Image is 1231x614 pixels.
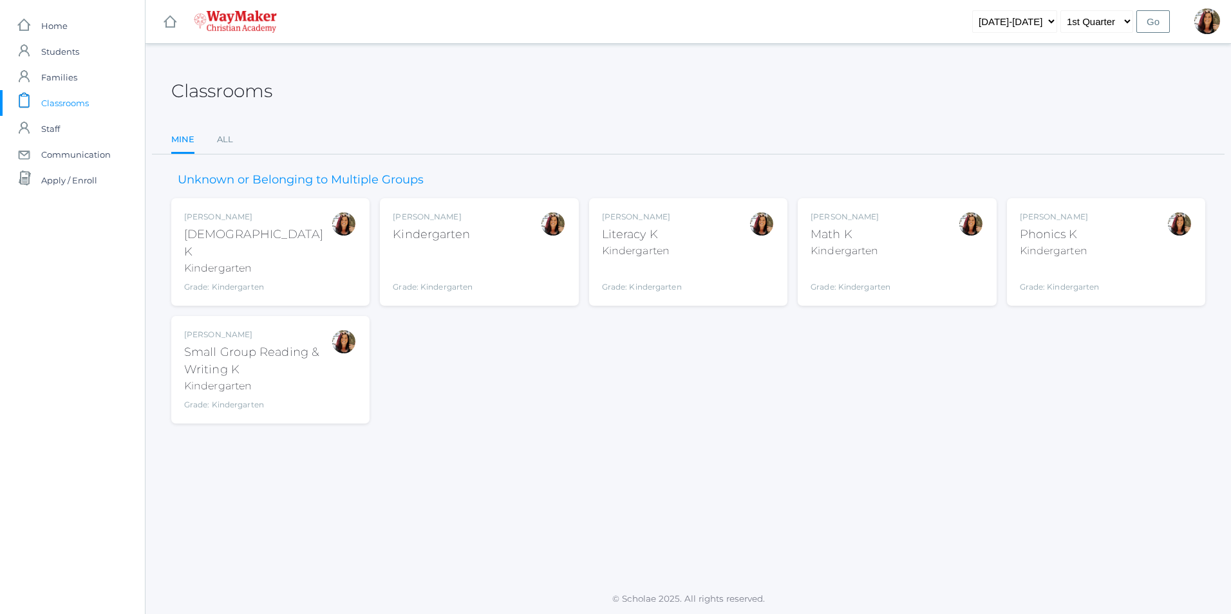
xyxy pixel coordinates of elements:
div: Kindergarten [184,378,331,394]
img: waymaker-logo-stack-white-1602f2b1af18da31a5905e9982d058868370996dac5278e84edea6dabf9a3315.png [194,10,277,33]
div: Grade: Kindergarten [184,399,331,411]
span: Apply / Enroll [41,167,97,193]
div: Kindergarten [1020,243,1100,259]
div: Grade: Kindergarten [184,281,331,293]
div: [PERSON_NAME] [184,211,331,223]
div: Phonics K [1020,226,1100,243]
h3: Unknown or Belonging to Multiple Groups [171,174,430,187]
span: Families [41,64,77,90]
div: Kindergarten [393,226,473,243]
div: [PERSON_NAME] [1020,211,1100,223]
div: Grade: Kindergarten [811,264,890,293]
p: © Scholae 2025. All rights reserved. [146,592,1231,605]
div: [PERSON_NAME] [602,211,682,223]
div: [PERSON_NAME] [811,211,890,223]
span: Students [41,39,79,64]
div: Gina Pecor [331,211,357,237]
div: Gina Pecor [540,211,566,237]
div: Grade: Kindergarten [602,264,682,293]
div: Gina Pecor [958,211,984,237]
div: [DEMOGRAPHIC_DATA] K [184,226,331,261]
div: Gina Pecor [749,211,775,237]
a: All [217,127,233,153]
span: Staff [41,116,60,142]
a: Mine [171,127,194,154]
div: [PERSON_NAME] [393,211,473,223]
div: Grade: Kindergarten [1020,264,1100,293]
div: [PERSON_NAME] [184,329,331,340]
h2: Classrooms [171,81,272,101]
div: Literacy K [602,226,682,243]
div: Kindergarten [184,261,331,276]
div: Gina Pecor [1167,211,1192,237]
div: Grade: Kindergarten [393,248,473,293]
span: Communication [41,142,111,167]
div: Kindergarten [811,243,890,259]
div: Math K [811,226,890,243]
span: Classrooms [41,90,89,116]
div: Kindergarten [602,243,682,259]
div: Gina Pecor [331,329,357,355]
div: Gina Pecor [1194,8,1220,34]
input: Go [1136,10,1170,33]
span: Home [41,13,68,39]
div: Small Group Reading & Writing K [184,344,331,378]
